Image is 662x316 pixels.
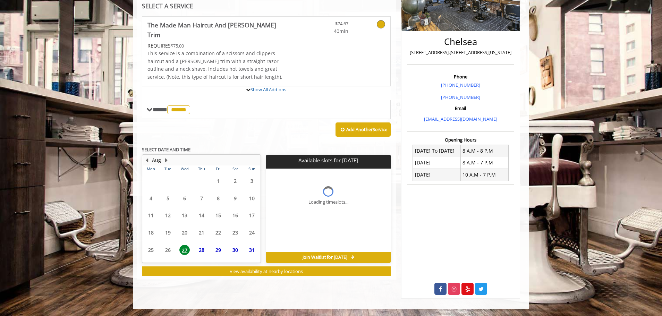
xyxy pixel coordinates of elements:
span: Join Waitlist for [DATE] [303,255,347,260]
button: Add AnotherService [336,122,391,137]
p: Available slots for [DATE] [269,157,388,163]
th: Thu [193,165,210,172]
span: 30 [230,245,240,255]
th: Sun [244,165,261,172]
span: 31 [247,245,257,255]
td: [DATE] [413,157,461,169]
span: 28 [196,245,207,255]
td: Select day31 [244,241,261,258]
span: 29 [213,245,223,255]
th: Sat [227,165,243,172]
th: Tue [159,165,176,172]
span: 27 [179,245,190,255]
span: View availability at nearby locations [230,268,303,274]
b: Add Another Service [346,126,387,133]
p: [STREET_ADDRESS],[STREET_ADDRESS][US_STATE] [409,49,512,56]
button: Previous Month [144,156,150,164]
td: [DATE] To [DATE] [413,145,461,157]
a: [EMAIL_ADDRESS][DOMAIN_NAME] [424,116,497,122]
a: Show All Add-ons [251,86,286,93]
button: View availability at nearby locations [142,266,391,276]
td: Select day30 [227,241,243,258]
b: The Made Man Haircut And [PERSON_NAME] Trim [147,20,287,40]
td: 10 A.M - 7 P.M [460,169,508,181]
td: Select day28 [193,241,210,258]
a: $74.67 [307,17,348,35]
h2: Chelsea [409,37,512,47]
td: Select day29 [210,241,227,258]
th: Wed [176,165,193,172]
h3: Phone [409,74,512,79]
button: Aug [152,156,161,164]
div: $75.00 [147,42,287,50]
b: SELECT DATE AND TIME [142,146,190,153]
th: Fri [210,165,227,172]
td: [DATE] [413,169,461,181]
p: This service is a combination of a scissors and clippers haircut and a [PERSON_NAME] trim with a ... [147,50,287,81]
div: Loading timeslots... [308,198,348,206]
span: 40min [307,27,348,35]
span: This service needs some Advance to be paid before we block your appointment [147,42,171,49]
th: Mon [143,165,159,172]
td: 8 A.M - 8 P.M [460,145,508,157]
a: [PHONE_NUMBER] [441,94,480,100]
a: [PHONE_NUMBER] [441,82,480,88]
h3: Email [409,106,512,111]
div: SELECT A SERVICE [142,3,391,9]
h3: Opening Hours [407,137,514,142]
td: 8 A.M - 7 P.M [460,157,508,169]
td: Select day27 [176,241,193,258]
button: Next Month [163,156,169,164]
